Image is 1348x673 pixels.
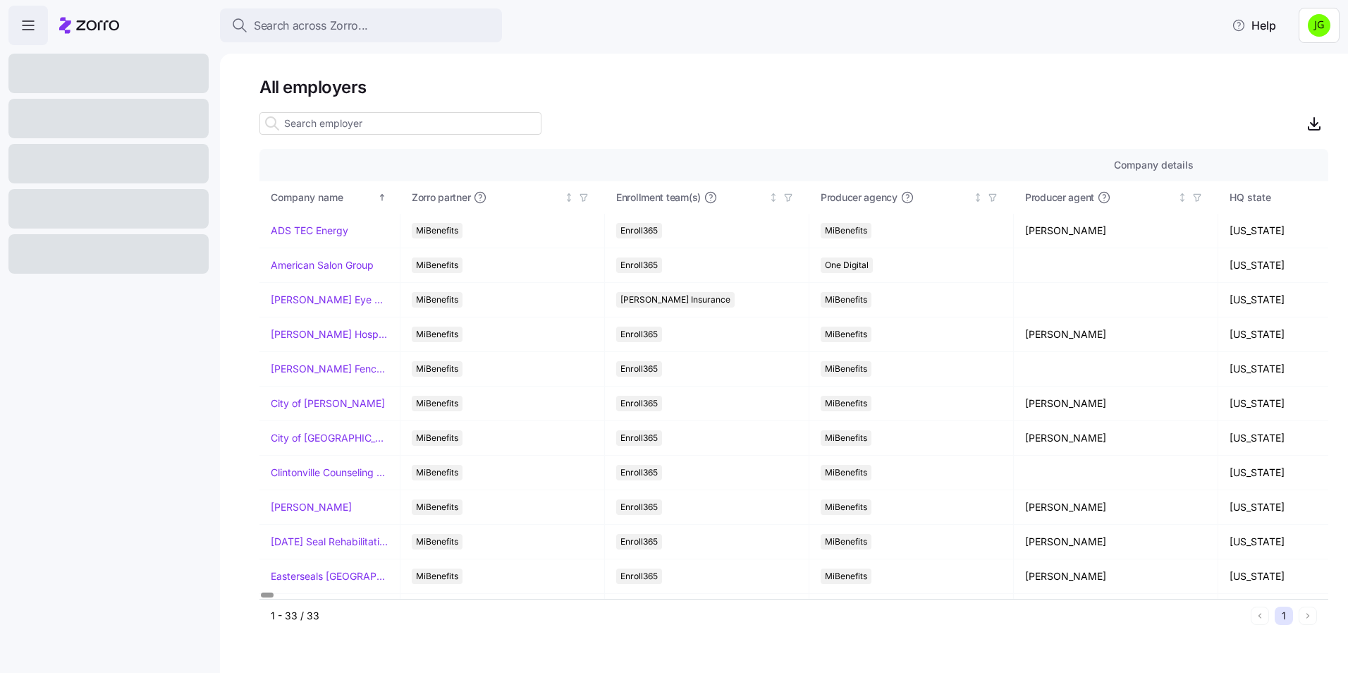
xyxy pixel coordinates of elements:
[271,431,388,445] a: City of [GEOGRAPHIC_DATA]
[1299,607,1317,625] button: Next page
[412,190,470,205] span: Zorro partner
[271,500,352,514] a: [PERSON_NAME]
[768,193,778,202] div: Not sorted
[620,499,658,515] span: Enroll365
[259,112,541,135] input: Search employer
[821,190,897,205] span: Producer agency
[1177,193,1187,202] div: Not sorted
[1220,11,1287,40] button: Help
[620,465,658,480] span: Enroll365
[1232,17,1276,34] span: Help
[825,257,869,273] span: One Digital
[254,17,368,35] span: Search across Zorro...
[1308,14,1330,37] img: a4774ed6021b6d0ef619099e609a7ec5
[416,465,458,480] span: MiBenefits
[973,193,983,202] div: Not sorted
[825,430,867,446] span: MiBenefits
[416,361,458,377] span: MiBenefits
[220,8,502,42] button: Search across Zorro...
[825,327,867,342] span: MiBenefits
[1014,525,1218,559] td: [PERSON_NAME]
[259,76,1328,98] h1: All employers
[1025,190,1094,205] span: Producer agent
[825,569,867,584] span: MiBenefits
[620,569,658,584] span: Enroll365
[1014,421,1218,456] td: [PERSON_NAME]
[271,569,388,583] a: Easterseals [GEOGRAPHIC_DATA] & [GEOGRAPHIC_DATA][US_STATE]
[259,181,400,214] th: Company nameSorted ascending
[416,499,458,515] span: MiBenefits
[400,181,605,214] th: Zorro partnerNot sorted
[620,223,658,238] span: Enroll365
[564,193,574,202] div: Not sorted
[416,257,458,273] span: MiBenefits
[271,258,374,272] a: American Salon Group
[271,535,388,549] a: [DATE] Seal Rehabilitation Center of [GEOGRAPHIC_DATA]
[1014,490,1218,525] td: [PERSON_NAME]
[620,327,658,342] span: Enroll365
[271,224,348,238] a: ADS TEC Energy
[825,396,867,411] span: MiBenefits
[616,190,701,205] span: Enrollment team(s)
[1251,607,1269,625] button: Previous page
[825,292,867,308] span: MiBenefits
[1014,317,1218,352] td: [PERSON_NAME]
[416,223,458,238] span: MiBenefits
[1014,387,1218,421] td: [PERSON_NAME]
[416,292,458,308] span: MiBenefits
[605,181,809,214] th: Enrollment team(s)Not sorted
[416,396,458,411] span: MiBenefits
[620,534,658,550] span: Enroll365
[1275,607,1293,625] button: 1
[416,569,458,584] span: MiBenefits
[416,534,458,550] span: MiBenefits
[809,181,1014,214] th: Producer agencyNot sorted
[416,327,458,342] span: MiBenefits
[620,430,658,446] span: Enroll365
[620,257,658,273] span: Enroll365
[271,190,375,205] div: Company name
[271,362,388,376] a: [PERSON_NAME] Fence Company
[1014,214,1218,248] td: [PERSON_NAME]
[825,499,867,515] span: MiBenefits
[825,534,867,550] span: MiBenefits
[620,361,658,377] span: Enroll365
[416,430,458,446] span: MiBenefits
[825,361,867,377] span: MiBenefits
[271,466,388,480] a: Clintonville Counseling and Wellness
[271,609,1245,623] div: 1 - 33 / 33
[1014,181,1218,214] th: Producer agentNot sorted
[377,193,387,202] div: Sorted ascending
[271,327,388,341] a: [PERSON_NAME] Hospitality
[825,223,867,238] span: MiBenefits
[620,292,730,308] span: [PERSON_NAME] Insurance
[620,396,658,411] span: Enroll365
[271,396,385,411] a: City of [PERSON_NAME]
[271,293,388,307] a: [PERSON_NAME] Eye Associates
[1014,559,1218,594] td: [PERSON_NAME]
[825,465,867,480] span: MiBenefits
